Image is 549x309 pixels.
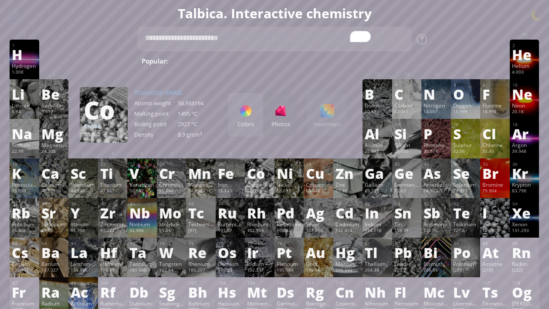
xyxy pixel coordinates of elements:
[424,166,449,180] div: As
[41,245,67,259] div: Ba
[394,228,420,235] div: 118.71
[424,161,449,167] div: 33
[247,161,272,167] div: 27
[277,241,302,246] div: 78
[188,166,213,180] div: Mn
[424,241,449,246] div: 83
[482,221,508,228] div: Iodine
[12,206,37,220] div: Rb
[306,181,331,188] div: Copper
[42,241,67,246] div: 56
[211,56,240,66] span: Water
[188,206,213,220] div: Tc
[365,87,390,101] div: B
[335,188,361,195] div: 65.38
[512,206,537,220] div: Xe
[42,201,67,207] div: 38
[482,188,508,195] div: 79.904
[247,260,272,267] div: Iridium
[218,166,243,180] div: Fe
[277,181,302,188] div: Nickel
[454,241,478,246] div: 84
[130,161,155,167] div: 23
[12,201,37,207] div: 37
[12,245,37,259] div: Cs
[137,27,412,51] textarea: To enrich screen reader interactions, please activate Accessibility in Grammarly extension settings
[12,181,37,188] div: Potassium
[395,122,420,128] div: 14
[100,228,125,235] div: 91.224
[424,188,449,195] div: 74.922
[12,141,37,148] div: Sodium
[218,181,243,188] div: Iron
[71,201,96,207] div: 39
[512,62,537,69] div: Helium
[453,245,478,259] div: Po
[483,122,508,128] div: 17
[424,82,449,88] div: 7
[512,241,537,246] div: 86
[453,221,478,228] div: Tellurium
[134,99,178,107] div: Atomic weight
[482,181,508,188] div: Bromine
[178,99,221,107] div: 58.933194
[365,82,390,88] div: 5
[41,260,67,267] div: Barium
[84,122,123,130] div: Cobalt
[12,122,37,128] div: 11
[512,82,537,88] div: 10
[12,69,37,76] div: 1.008
[71,166,96,180] div: Sc
[12,102,37,109] div: Lithium
[453,181,478,188] div: Selenium
[41,228,67,235] div: 87.62
[512,161,537,167] div: 36
[188,228,213,235] div: [97]
[365,141,390,148] div: Aluminium
[454,161,478,167] div: 34
[335,181,361,188] div: Zinc
[482,245,508,259] div: At
[424,206,449,220] div: Sb
[365,241,390,246] div: 81
[394,141,420,148] div: Silicon
[12,127,37,141] div: Na
[394,127,420,141] div: Si
[129,181,155,188] div: Vanadium
[365,188,390,195] div: 69.723
[188,260,213,267] div: Rhenium
[129,228,155,235] div: 92.906
[453,87,478,101] div: O
[365,102,390,109] div: Boron
[365,260,390,267] div: Thallium
[188,245,213,259] div: Re
[365,161,390,167] div: 31
[306,161,331,167] div: 29
[306,201,331,207] div: 47
[41,181,67,188] div: Calcium
[335,245,361,259] div: Hg
[329,56,384,66] span: H SO + NaOH
[365,206,390,220] div: In
[512,109,537,116] div: 20.18
[271,56,302,66] span: H SO
[335,260,361,267] div: Mercury
[512,127,537,141] div: Ar
[453,127,478,141] div: S
[12,47,37,61] div: H
[12,221,37,228] div: Rubidium
[218,201,243,207] div: 44
[134,88,221,97] div: Transition Metal
[512,260,537,267] div: Radon
[12,43,37,48] div: 1
[512,69,537,76] div: 4.003
[395,161,420,167] div: 32
[453,102,478,109] div: Oxygen
[228,120,263,128] div: Colors
[395,82,420,88] div: 6
[218,245,243,259] div: Os
[482,141,508,148] div: Chlorine
[129,245,155,259] div: Ta
[42,82,67,88] div: 4
[101,241,125,246] div: 72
